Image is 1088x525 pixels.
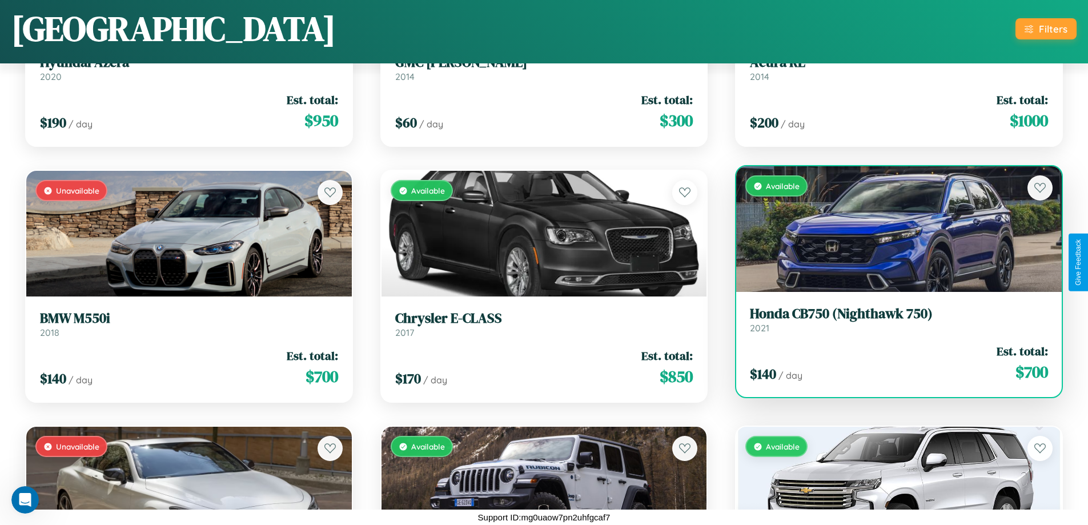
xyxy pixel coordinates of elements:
[395,113,417,132] span: $ 60
[69,118,93,130] span: / day
[750,364,776,383] span: $ 140
[395,327,414,338] span: 2017
[69,374,93,386] span: / day
[478,510,611,525] p: Support ID: mg0uaow7pn2uhfgcaf7
[304,109,338,132] span: $ 950
[750,322,769,334] span: 2021
[997,343,1048,359] span: Est. total:
[1010,109,1048,132] span: $ 1000
[411,442,445,451] span: Available
[395,54,693,82] a: GMC [PERSON_NAME]2014
[766,442,800,451] span: Available
[997,91,1048,108] span: Est. total:
[1039,23,1067,35] div: Filters
[395,369,421,388] span: $ 170
[306,365,338,388] span: $ 700
[411,186,445,195] span: Available
[766,181,800,191] span: Available
[750,306,1048,322] h3: Honda CB750 (Nighthawk 750)
[750,113,778,132] span: $ 200
[419,118,443,130] span: / day
[395,71,415,82] span: 2014
[56,442,99,451] span: Unavailable
[11,5,336,52] h1: [GEOGRAPHIC_DATA]
[781,118,805,130] span: / day
[750,71,769,82] span: 2014
[423,374,447,386] span: / day
[40,369,66,388] span: $ 140
[287,347,338,364] span: Est. total:
[395,310,693,338] a: Chrysler E-CLASS2017
[40,310,338,327] h3: BMW M550i
[660,365,693,388] span: $ 850
[641,91,693,108] span: Est. total:
[1074,239,1082,286] div: Give Feedback
[40,310,338,338] a: BMW M550i2018
[1015,360,1048,383] span: $ 700
[56,186,99,195] span: Unavailable
[40,54,338,82] a: Hyundai Azera2020
[40,113,66,132] span: $ 190
[395,310,693,327] h3: Chrysler E-CLASS
[660,109,693,132] span: $ 300
[778,370,802,381] span: / day
[1015,18,1077,39] button: Filters
[750,54,1048,82] a: Acura RL2014
[641,347,693,364] span: Est. total:
[11,486,39,514] iframe: Intercom live chat
[40,327,59,338] span: 2018
[287,91,338,108] span: Est. total:
[750,306,1048,334] a: Honda CB750 (Nighthawk 750)2021
[40,71,62,82] span: 2020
